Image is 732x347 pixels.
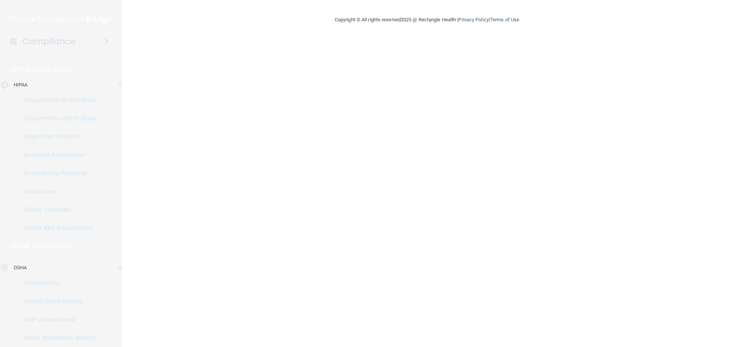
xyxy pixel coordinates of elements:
p: Injury and Illness Report [5,334,109,342]
img: PMB logo [9,12,113,27]
p: OSHA [14,263,27,272]
p: HIPAA [10,65,30,74]
p: Documents and Policies [5,115,109,122]
p: Documents and Policies [5,96,109,104]
p: HIPAA [14,80,28,90]
h4: Compliance [22,36,75,47]
p: Business Associates [5,151,109,159]
a: Privacy Policy [458,17,488,22]
p: OSHA [10,242,29,251]
div: Copyright © All rights reserved 2025 @ Rectangle Health | | [288,8,566,32]
p: Emergency Planning [5,170,109,177]
p: Report an Incident [5,133,109,141]
p: Self-Assessment [5,316,109,323]
p: Safety Data Sheets [5,297,109,305]
p: Resources [5,188,109,195]
p: Learn More! [34,65,74,74]
p: HIPAA Risk Assessment [5,224,109,232]
p: Learn More! [33,242,74,251]
p: HIPAA Checklist [5,206,109,214]
a: Terms of Use [490,17,519,22]
p: Documents [5,279,109,287]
